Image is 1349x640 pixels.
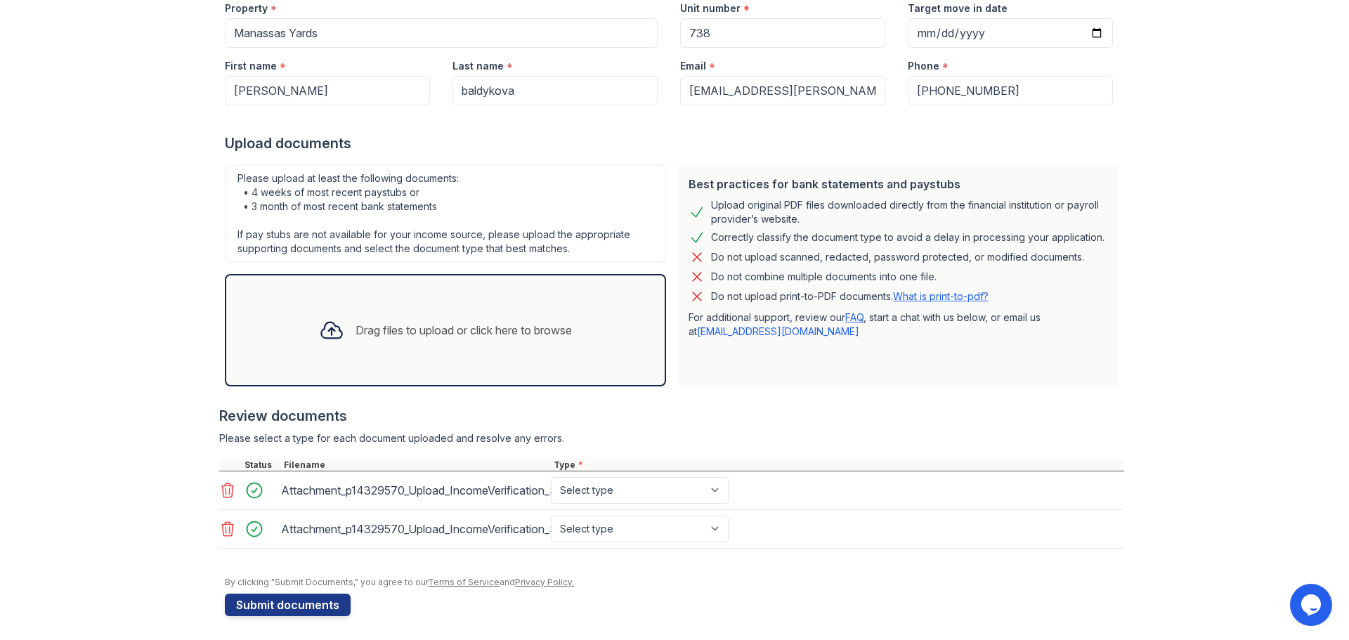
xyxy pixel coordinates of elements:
div: Type [551,459,1124,471]
a: What is print-to-pdf? [893,290,989,302]
div: Status [242,459,281,471]
label: Email [680,59,706,73]
div: Upload documents [225,133,1124,153]
div: Review documents [219,406,1124,426]
div: Please upload at least the following documents: • 4 weeks of most recent paystubs or • 3 month of... [225,164,666,263]
label: Unit number [680,1,741,15]
div: Best practices for bank statements and paystubs [689,176,1107,192]
label: Target move in date [908,1,1008,15]
div: By clicking "Submit Documents," you agree to our and [225,577,1124,588]
div: Attachment_p14329570_Upload_IncomeVerification_Sep302025022901.pdf [281,518,545,540]
button: Submit documents [225,594,351,616]
p: For additional support, review our , start a chat with us below, or email us at [689,311,1107,339]
div: Attachment_p14329570_Upload_IncomeVerification_Sep302025022912.pdf [281,479,545,502]
label: Last name [452,59,504,73]
iframe: chat widget [1290,584,1335,626]
div: Upload original PDF files downloaded directly from the financial institution or payroll provider’... [711,198,1107,226]
div: Do not upload scanned, redacted, password protected, or modified documents. [711,249,1084,266]
p: Do not upload print-to-PDF documents. [711,289,989,303]
div: Do not combine multiple documents into one file. [711,268,937,285]
label: First name [225,59,277,73]
div: Please select a type for each document uploaded and resolve any errors. [219,431,1124,445]
div: Correctly classify the document type to avoid a delay in processing your application. [711,229,1104,246]
a: [EMAIL_ADDRESS][DOMAIN_NAME] [697,325,859,337]
div: Drag files to upload or click here to browse [356,322,572,339]
a: FAQ [845,311,864,323]
a: Terms of Service [428,577,500,587]
label: Property [225,1,268,15]
div: Filename [281,459,551,471]
label: Phone [908,59,939,73]
a: Privacy Policy. [515,577,574,587]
